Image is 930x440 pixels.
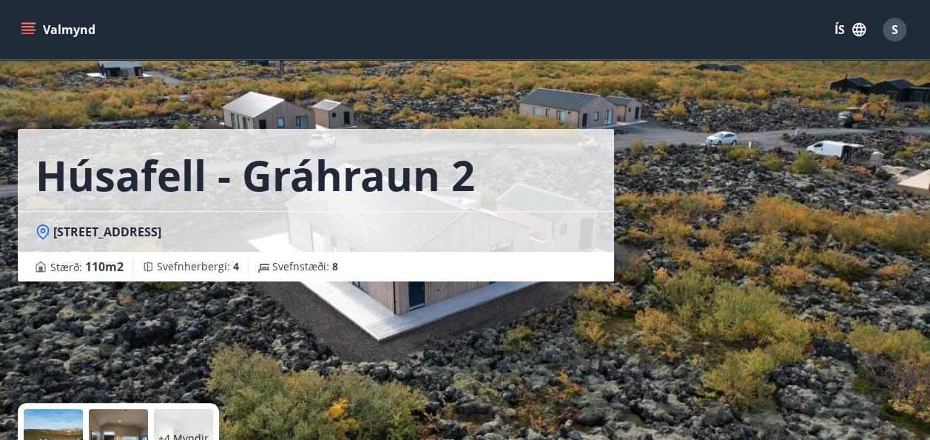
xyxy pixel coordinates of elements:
[272,259,338,274] span: Svefnstæði :
[157,259,239,274] span: Svefnherbergi :
[53,224,161,240] span: [STREET_ADDRESS]
[85,259,124,275] span: 110 m2
[18,16,101,43] button: menu
[877,12,912,47] button: S
[892,21,898,38] span: S
[36,147,475,203] h1: Húsafell - Gráhraun 2
[233,259,239,273] span: 4
[826,16,874,43] button: ÍS
[50,258,124,276] span: Stærð :
[332,259,338,273] span: 8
